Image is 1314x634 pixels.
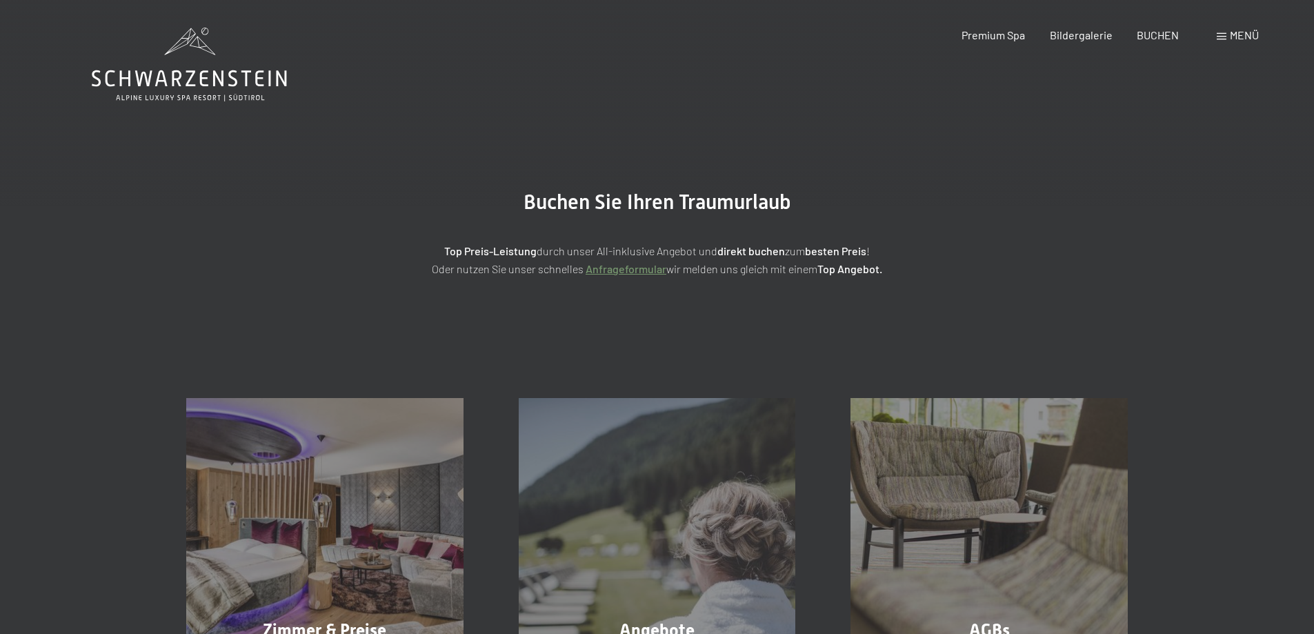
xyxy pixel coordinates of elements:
[805,244,866,257] strong: besten Preis
[524,190,791,214] span: Buchen Sie Ihren Traumurlaub
[444,244,537,257] strong: Top Preis-Leistung
[962,28,1025,41] a: Premium Spa
[312,242,1002,277] p: durch unser All-inklusive Angebot und zum ! Oder nutzen Sie unser schnelles wir melden uns gleich...
[717,244,785,257] strong: direkt buchen
[1050,28,1113,41] a: Bildergalerie
[817,262,882,275] strong: Top Angebot.
[1230,28,1259,41] span: Menü
[1137,28,1179,41] a: BUCHEN
[586,262,666,275] a: Anfrageformular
